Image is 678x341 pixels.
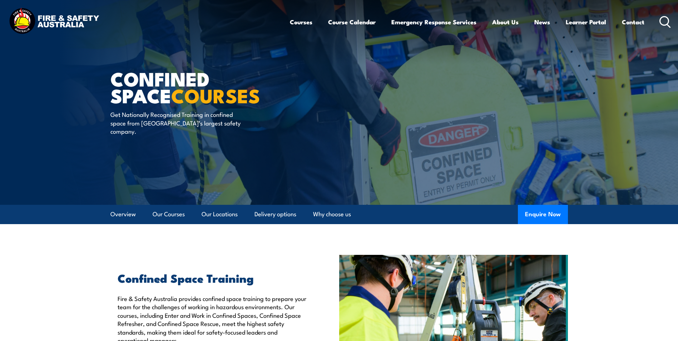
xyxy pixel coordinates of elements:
a: News [534,13,550,31]
a: Learner Portal [566,13,606,31]
a: Our Locations [202,205,238,224]
a: Courses [290,13,312,31]
p: Get Nationally Recognised Training in confined space from [GEOGRAPHIC_DATA]’s largest safety comp... [110,110,241,135]
h1: Confined Space [110,70,287,103]
a: Emergency Response Services [391,13,476,31]
a: Contact [622,13,644,31]
a: Why choose us [313,205,351,224]
strong: COURSES [171,80,260,110]
a: About Us [492,13,519,31]
a: Delivery options [254,205,296,224]
a: Our Courses [153,205,185,224]
a: Overview [110,205,136,224]
a: Course Calendar [328,13,376,31]
h2: Confined Space Training [118,273,306,283]
button: Enquire Now [518,205,568,224]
